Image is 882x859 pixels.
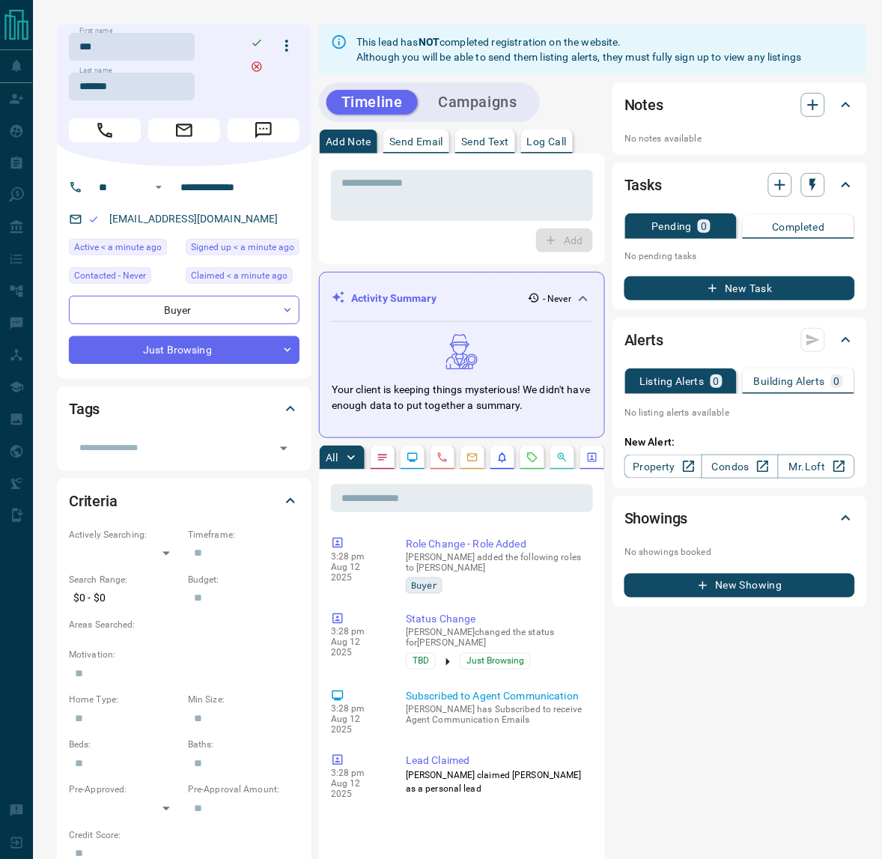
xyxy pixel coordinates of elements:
[496,452,508,464] svg: Listing Alerts
[419,36,440,48] strong: NOT
[109,213,279,225] a: [EMAIL_ADDRESS][DOMAIN_NAME]
[527,136,567,147] p: Log Call
[273,438,294,459] button: Open
[778,455,855,479] a: Mr.Loft
[332,382,592,413] p: Your client is keeping things mysterious! We didn't have enough data to put together a summary.
[79,66,112,76] label: Last name
[331,779,383,800] p: Aug 12 2025
[624,506,688,530] h2: Showings
[461,136,509,147] p: Send Text
[406,552,587,573] p: [PERSON_NAME] added the following roles to [PERSON_NAME]
[228,118,299,142] span: Message
[754,376,825,386] p: Building Alerts
[186,267,299,288] div: Tue Aug 12 2025
[411,578,437,593] span: Buyer
[543,292,571,306] p: - Never
[624,574,855,598] button: New Showing
[377,452,389,464] svg: Notes
[701,221,707,231] p: 0
[624,173,662,197] h2: Tasks
[69,586,180,611] p: $0 - $0
[69,296,299,324] div: Buyer
[406,689,587,705] p: Subscribed to Agent Communication
[526,452,538,464] svg: Requests
[331,704,383,714] p: 3:28 pm
[356,28,802,70] div: This lead has completed registration on the website. Although you will be able to send them listi...
[191,240,294,255] span: Signed up < a minute ago
[351,291,437,306] p: Activity Summary
[624,132,855,145] p: No notes available
[331,637,383,658] p: Aug 12 2025
[188,573,299,586] p: Budget:
[188,738,299,752] p: Baths:
[624,500,855,536] div: Showings
[74,268,146,283] span: Contacted - Never
[69,391,299,427] div: Tags
[69,483,299,519] div: Criteria
[389,136,443,147] p: Send Email
[586,452,598,464] svg: Agent Actions
[624,93,663,117] h2: Notes
[150,178,168,196] button: Open
[331,714,383,735] p: Aug 12 2025
[624,406,855,419] p: No listing alerts available
[186,239,299,260] div: Tue Aug 12 2025
[69,397,100,421] h2: Tags
[69,528,180,541] p: Actively Searching:
[406,628,587,649] p: [PERSON_NAME] changed the status for [PERSON_NAME]
[69,118,141,142] span: Call
[714,376,720,386] p: 0
[424,90,532,115] button: Campaigns
[652,221,693,231] p: Pending
[69,336,299,364] div: Just Browsing
[466,452,478,464] svg: Emails
[326,136,371,147] p: Add Note
[69,649,299,662] p: Motivation:
[556,452,568,464] svg: Opportunities
[406,769,587,796] p: [PERSON_NAME] claimed [PERSON_NAME] as a personal lead
[74,240,162,255] span: Active < a minute ago
[148,118,220,142] span: Email
[326,90,418,115] button: Timeline
[326,452,338,463] p: All
[407,452,419,464] svg: Lead Browsing Activity
[69,738,180,752] p: Beds:
[624,276,855,300] button: New Task
[406,753,587,769] p: Lead Claimed
[624,167,855,203] div: Tasks
[191,268,288,283] span: Claimed < a minute ago
[331,562,383,583] p: Aug 12 2025
[188,693,299,707] p: Min Size:
[406,536,587,552] p: Role Change - Role Added
[406,612,587,628] p: Status Change
[772,222,825,232] p: Completed
[69,619,299,632] p: Areas Searched:
[69,489,118,513] h2: Criteria
[624,245,855,267] p: No pending tasks
[413,654,429,669] span: TBD
[79,26,112,36] label: First name
[624,455,702,479] a: Property
[69,829,299,843] p: Credit Score:
[69,693,180,707] p: Home Type:
[437,452,448,464] svg: Calls
[624,322,855,358] div: Alerts
[406,705,587,726] p: [PERSON_NAME] has Subscribed to receive Agent Communication Emails
[639,376,705,386] p: Listing Alerts
[466,654,524,669] span: Just Browsing
[624,434,855,450] p: New Alert:
[624,87,855,123] div: Notes
[331,551,383,562] p: 3:28 pm
[188,783,299,797] p: Pre-Approval Amount:
[331,768,383,779] p: 3:28 pm
[332,285,592,312] div: Activity Summary- Never
[331,627,383,637] p: 3:28 pm
[69,239,178,260] div: Tue Aug 12 2025
[624,545,855,559] p: No showings booked
[702,455,779,479] a: Condos
[88,214,99,225] svg: Email Valid
[188,528,299,541] p: Timeframe:
[69,573,180,586] p: Search Range:
[69,783,180,797] p: Pre-Approved:
[834,376,840,386] p: 0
